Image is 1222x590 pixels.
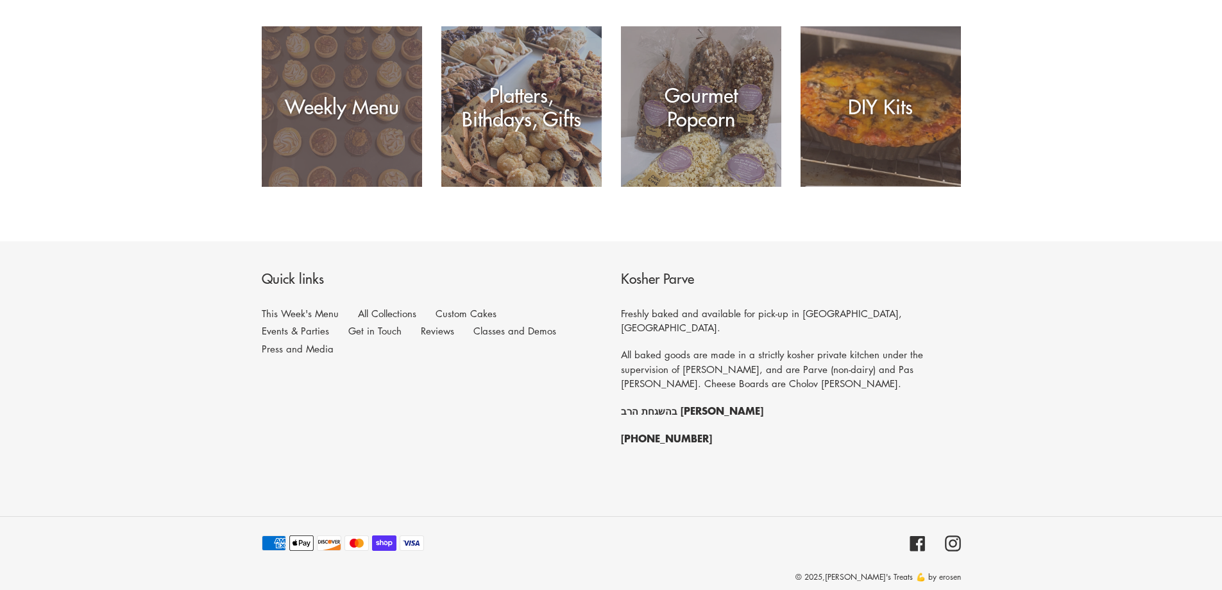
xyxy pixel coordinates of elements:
a: Classes and Demos [473,324,556,337]
a: Get in Touch [348,324,402,337]
div: Gourmet Popcorn [621,83,781,130]
strong: [PHONE_NUMBER] [621,430,712,446]
a: 💪 by erosen [916,571,961,582]
p: Freshly baked and available for pick-up in [GEOGRAPHIC_DATA],[GEOGRAPHIC_DATA]. [621,306,961,335]
div: DIY Kits [801,95,961,119]
a: Press and Media [262,342,334,355]
div: Platters, Bithdays, Gifts [441,83,602,130]
small: © 2025, [795,571,913,582]
p: All baked goods are made in a strictly kosher private kitchen under the supervision of [PERSON_NA... [621,347,961,391]
a: DIY Kits [801,26,961,187]
a: Events & Parties [262,324,329,337]
a: This Week's Menu [262,307,339,320]
a: Platters, Bithdays, Gifts [441,26,602,187]
a: Weekly Menu [262,26,422,187]
a: Gourmet Popcorn [621,26,781,187]
a: All Collections [358,307,416,320]
p: Kosher Parve [621,270,961,290]
strong: בהשגחת הרב [PERSON_NAME] [621,403,763,418]
div: Weekly Menu [262,95,422,119]
a: Custom Cakes [436,307,496,320]
p: Quick links [262,270,602,290]
a: Reviews [421,324,454,337]
a: [PERSON_NAME]'s Treats [825,571,913,582]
